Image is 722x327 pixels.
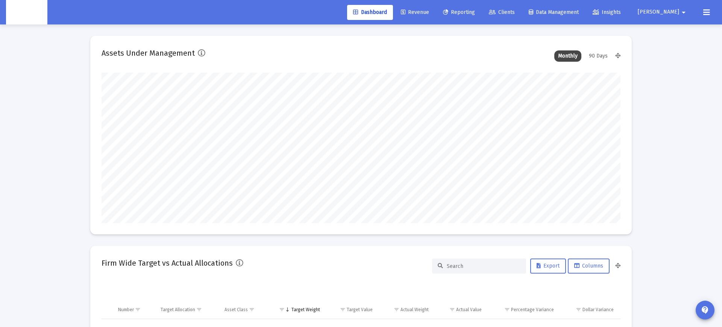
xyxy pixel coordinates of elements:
[249,307,255,312] span: Show filter options for column 'Asset Class'
[504,307,510,312] span: Show filter options for column 'Percentage Variance'
[483,5,521,20] a: Clients
[587,5,627,20] a: Insights
[400,307,429,313] div: Actual Weight
[487,301,559,319] td: Column Percentage Variance
[395,5,435,20] a: Revenue
[113,301,155,319] td: Column Number
[347,307,373,313] div: Target Value
[340,307,346,312] span: Show filter options for column 'Target Value'
[279,307,285,312] span: Show filter options for column 'Target Weight'
[701,306,710,315] mat-icon: contact_support
[593,9,621,15] span: Insights
[291,307,320,313] div: Target Weight
[511,307,554,313] div: Percentage Variance
[489,9,515,15] span: Clients
[378,301,434,319] td: Column Actual Weight
[353,9,387,15] span: Dashboard
[118,307,134,313] div: Number
[530,259,566,274] button: Export
[585,50,611,62] div: 90 Days
[568,259,610,274] button: Columns
[576,307,581,312] span: Show filter options for column 'Dollar Variance'
[629,5,697,20] button: [PERSON_NAME]
[523,5,585,20] a: Data Management
[269,301,325,319] td: Column Target Weight
[554,50,581,62] div: Monthly
[394,307,399,312] span: Show filter options for column 'Actual Weight'
[437,5,481,20] a: Reporting
[449,307,455,312] span: Show filter options for column 'Actual Value'
[574,263,603,269] span: Columns
[434,301,487,319] td: Column Actual Value
[135,307,141,312] span: Show filter options for column 'Number'
[102,257,233,269] h2: Firm Wide Target vs Actual Allocations
[529,9,579,15] span: Data Management
[443,9,475,15] span: Reporting
[161,307,195,313] div: Target Allocation
[559,301,620,319] td: Column Dollar Variance
[456,307,482,313] div: Actual Value
[224,307,248,313] div: Asset Class
[537,263,560,269] span: Export
[196,307,202,312] span: Show filter options for column 'Target Allocation'
[401,9,429,15] span: Revenue
[582,307,614,313] div: Dollar Variance
[12,5,42,20] img: Dashboard
[447,263,520,269] input: Search
[155,301,219,319] td: Column Target Allocation
[102,47,195,59] h2: Assets Under Management
[325,301,378,319] td: Column Target Value
[219,301,269,319] td: Column Asset Class
[679,5,688,20] mat-icon: arrow_drop_down
[638,9,679,15] span: [PERSON_NAME]
[347,5,393,20] a: Dashboard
